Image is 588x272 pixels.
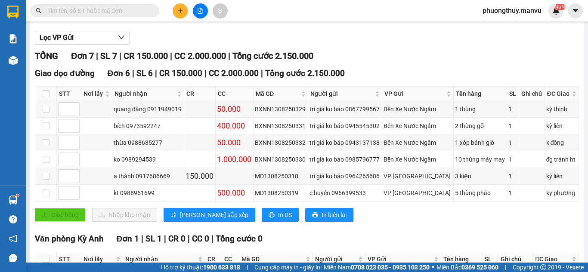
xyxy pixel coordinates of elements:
img: icon-new-feature [552,7,560,15]
td: Bến Xe Nước Ngầm [382,151,453,168]
td: BXNN1308250332 [254,134,308,151]
td: Bến Xe Nước Ngầm [382,134,453,151]
span: | [132,68,134,78]
div: 10 thùng máy may [455,155,506,164]
div: 3 kiện [455,171,506,181]
span: | [211,234,214,244]
span: Đơn 6 [108,68,130,78]
div: tri giá ko báo 0964265686 [309,171,381,181]
td: MD1308250319 [254,185,308,202]
div: Bến Xe Nước Ngầm [384,138,452,147]
span: Nơi lấy [84,89,103,98]
div: tri giá ko báo 0985796777 [309,155,381,164]
span: | [247,263,248,272]
div: MD1308250319 [255,188,306,198]
span: printer [312,212,318,219]
button: downloadNhập kho nhận [92,208,157,222]
td: MD1308250318 [254,168,308,185]
div: kỳ thinh [546,104,577,114]
div: ko 0989294539 [114,155,183,164]
th: STT [57,87,81,101]
span: | [119,51,121,61]
span: Tổng cước 2.150.000 [265,68,345,78]
span: CC 2.000.000 [209,68,259,78]
span: CR 150.000 [159,68,202,78]
div: ky phương [546,188,577,198]
div: VP [GEOGRAPHIC_DATA] [384,171,452,181]
span: phuongthuy.manvu [476,5,548,16]
input: Tìm tên, số ĐT hoặc mã đơn [47,6,149,15]
th: SL [507,87,519,101]
span: | [228,51,230,61]
th: Tên hàng [441,252,483,266]
span: Giao dọc đường [35,68,95,78]
div: 400.000 [217,120,252,132]
td: VP Mỹ Đình [382,168,453,185]
button: Lọc VP Gửi [35,31,130,45]
span: Đơn 7 [71,51,94,61]
button: uploadGiao hàng [35,208,86,222]
div: 1 [508,104,517,114]
button: printerIn biên lai [305,208,353,222]
td: VP Mỹ Đình [382,185,453,202]
button: caret-down [568,3,583,18]
span: | [170,51,172,61]
span: Văn phòng Kỳ Anh [35,234,104,244]
span: printer [269,212,275,219]
td: BXNN1308250329 [254,101,308,118]
div: kt 0988961699 [114,188,183,198]
th: Ghi chú [498,252,533,266]
span: In biên lai [322,210,347,220]
span: ⚪️ [432,266,434,269]
div: thừa 0988635277 [114,138,183,147]
th: CC [216,87,254,101]
span: down [118,34,125,41]
button: plus [173,3,188,18]
div: 150.000 [186,170,214,182]
span: Mã GD [241,254,304,264]
div: 5 thùng pháo [455,188,506,198]
div: kỳ liên [546,121,577,131]
div: MD1308250318 [255,171,306,181]
div: Bến Xe Nước Ngầm [384,104,452,114]
div: 1 thùng [455,104,506,114]
span: | [96,51,98,61]
span: Người gửi [310,89,373,98]
td: BXNN1308250330 [254,151,308,168]
th: CR [205,252,223,266]
div: BXNN1308250329 [255,104,306,114]
div: 2 thùng gỗ [455,121,506,131]
span: | [204,68,207,78]
div: BXNN1308250332 [255,138,306,147]
span: search [36,8,42,14]
span: CC 0 [192,234,209,244]
span: Tổng cước 0 [216,234,263,244]
img: logo-vxr [7,6,19,18]
div: 50.000 [217,137,252,149]
span: Người nhận [125,254,196,264]
img: warehouse-icon [9,56,18,65]
span: question-circle [9,215,17,223]
div: 50.000 [217,103,252,115]
div: a thành 0917686669 [114,171,183,181]
div: k đồng [546,138,577,147]
div: 500.000 [217,187,252,199]
span: Hỗ trợ kỹ thuật: [161,263,240,272]
span: Lọc VP Gửi [40,32,74,43]
th: CC [222,252,239,266]
th: Ghi chú [519,87,545,101]
div: 1 [508,138,517,147]
span: ĐC Giao [535,254,570,264]
strong: 0708 023 035 - 0935 103 250 [351,264,430,271]
span: plus [177,8,183,14]
div: đg tránh ht [546,155,577,164]
span: Nơi lấy [84,254,114,264]
sup: NaN [554,4,565,10]
div: c huyền 0966399533 [309,188,381,198]
div: BXNN1308250330 [255,155,306,164]
div: 1 [508,121,517,131]
span: Miền Bắc [436,263,498,272]
span: In DS [278,210,292,220]
span: VP Gửi [384,89,444,98]
th: CR [184,87,216,101]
